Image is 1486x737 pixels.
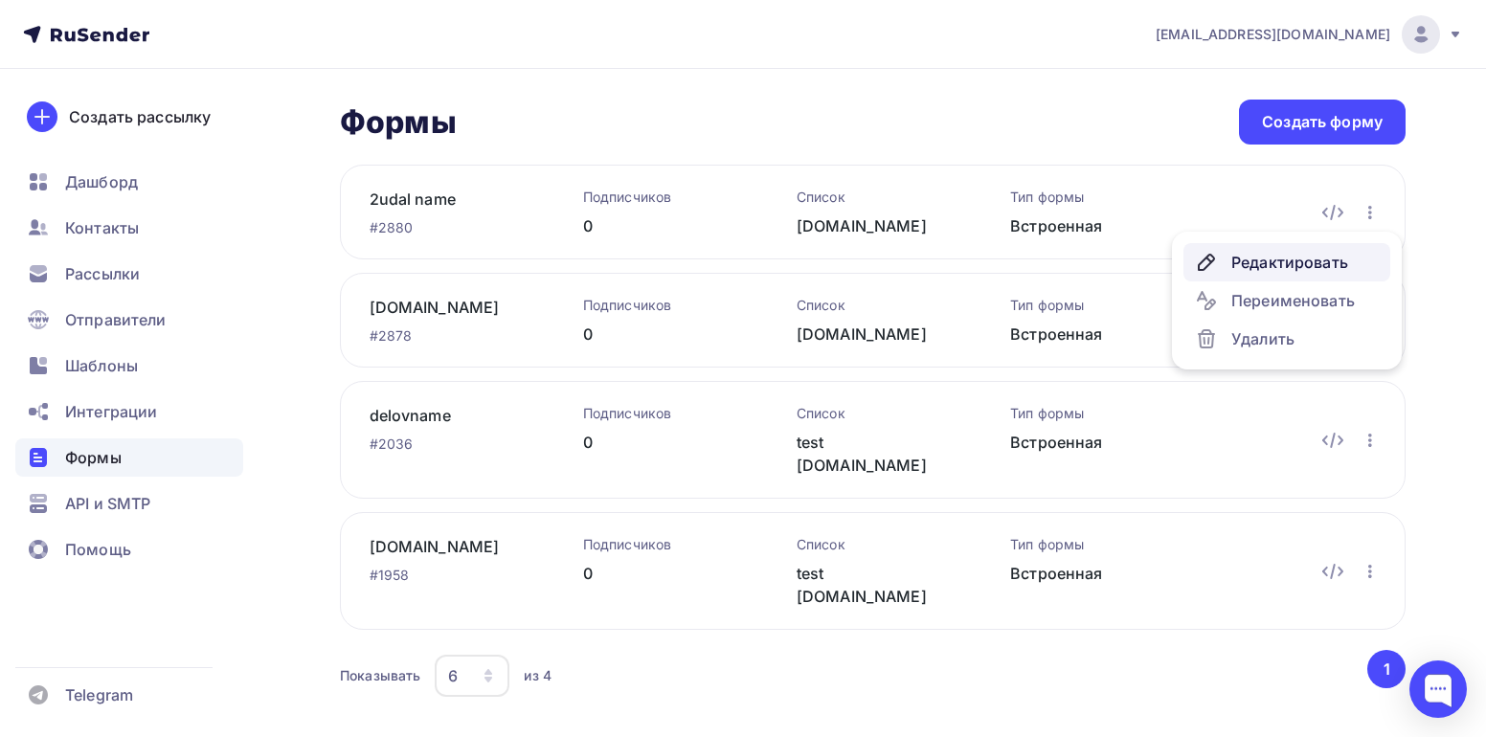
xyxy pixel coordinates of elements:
[1010,535,1162,554] div: Тип формы
[65,216,139,239] span: Контакты
[583,535,735,554] div: Подписчиков
[797,296,949,315] div: Список
[370,218,522,237] div: #2880
[1195,251,1379,274] div: Редактировать
[797,562,949,608] div: test [DOMAIN_NAME]
[370,566,522,585] div: #1958
[583,404,735,423] div: Подписчиков
[583,296,735,315] div: Подписчиков
[340,103,457,142] h2: Формы
[15,301,243,339] a: Отправители
[524,666,552,685] div: из 4
[797,214,949,237] div: [DOMAIN_NAME]
[797,431,949,477] div: test [DOMAIN_NAME]
[797,535,949,554] div: Список
[370,296,522,319] a: [DOMAIN_NAME]
[583,188,735,207] div: Подписчиков
[65,683,133,706] span: Telegram
[65,538,131,561] span: Помощь
[65,308,167,331] span: Отправители
[69,105,211,128] div: Создать рассылку
[65,446,122,469] span: Формы
[370,404,522,427] a: delovname
[1156,25,1390,44] span: [EMAIL_ADDRESS][DOMAIN_NAME]
[370,326,522,346] div: #2878
[797,323,949,346] div: [DOMAIN_NAME]
[370,435,522,454] div: #2036
[1367,650,1406,688] button: Go to page 1
[1195,289,1379,312] div: Переименовать
[448,664,458,687] div: 6
[1010,323,1162,346] div: Встроенная
[370,188,522,211] a: 2udal name
[1364,650,1407,688] ul: Pagination
[15,255,243,293] a: Рассылки
[1195,327,1379,350] div: Удалить
[65,262,140,285] span: Рассылки
[1262,111,1383,133] div: Создать форму
[1010,188,1162,207] div: Тип формы
[1010,404,1162,423] div: Тип формы
[583,562,735,585] div: 0
[15,438,243,477] a: Формы
[65,354,138,377] span: Шаблоны
[1010,296,1162,315] div: Тип формы
[1010,562,1162,585] div: Встроенная
[797,188,949,207] div: Список
[1010,214,1162,237] div: Встроенная
[15,209,243,247] a: Контакты
[1156,15,1463,54] a: [EMAIL_ADDRESS][DOMAIN_NAME]
[583,323,735,346] div: 0
[65,170,138,193] span: Дашборд
[65,400,157,423] span: Интеграции
[15,346,243,385] a: Шаблоны
[1010,431,1162,454] div: Встроенная
[797,404,949,423] div: Список
[434,654,510,698] button: 6
[65,492,150,515] span: API и SMTP
[15,163,243,201] a: Дашборд
[583,431,735,454] div: 0
[370,535,522,558] a: [DOMAIN_NAME]
[340,666,420,685] div: Показывать
[583,214,735,237] div: 0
